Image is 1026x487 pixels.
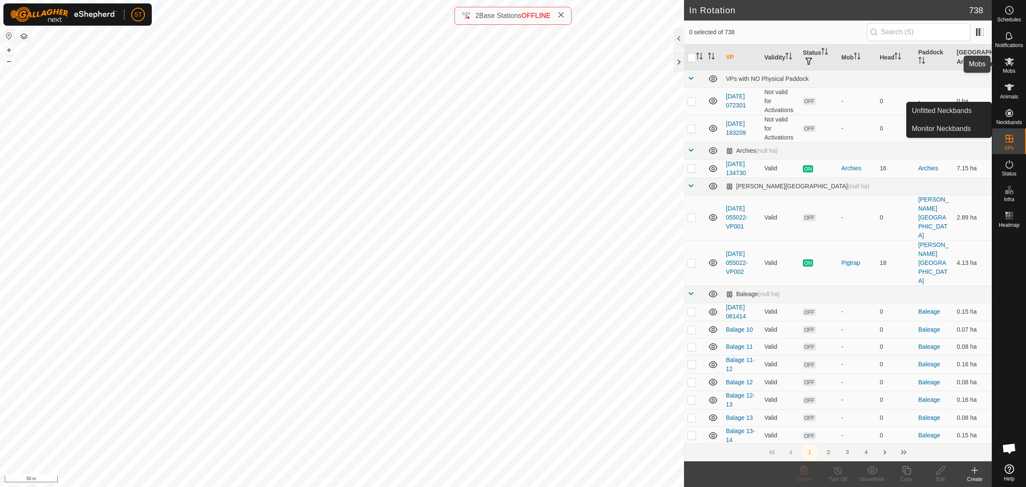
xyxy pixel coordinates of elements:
td: 0.15 ha [953,426,992,445]
th: VP [722,45,761,71]
td: Valid [761,426,799,445]
span: Help [1004,476,1014,481]
span: (null ha) [758,291,780,297]
span: 738 [969,4,983,17]
span: Neckbands [996,120,1022,125]
span: Unfitted Neckbands [912,106,972,116]
a: Help [992,461,1026,485]
div: Archies [726,147,778,154]
span: ON [803,259,813,267]
button: Last Page [895,444,912,461]
span: OFF [803,361,816,368]
td: Valid [761,355,799,374]
a: Balage 10 [726,326,753,333]
button: – [4,56,14,66]
a: Balage 11 [726,343,753,350]
span: Infra [1004,197,1014,202]
td: 4.13 ha [953,240,992,285]
div: - [841,124,873,133]
th: Paddock [915,45,953,71]
th: Validity [761,45,799,71]
button: Reset Map [4,31,14,41]
span: 0 selected of 738 [689,28,867,37]
p-sorticon: Activate to sort [821,49,828,56]
div: Show/Hide [855,475,889,483]
td: 0 [876,195,915,240]
a: Baleage [918,396,940,403]
div: - [841,378,873,387]
div: - [841,431,873,440]
td: 0 [876,355,915,374]
span: Monitor Neckbands [912,124,971,134]
span: ON [803,165,813,172]
td: Valid [761,391,799,409]
a: Baleage [918,414,940,421]
a: [DATE] 055022-VP002 [726,250,748,275]
p-sorticon: Activate to sort [696,54,703,61]
button: 3 [839,444,856,461]
td: 0 [876,409,915,426]
span: OFF [803,397,816,404]
div: [PERSON_NAME][GEOGRAPHIC_DATA] [726,183,869,190]
td: Valid [761,240,799,285]
div: Copy [889,475,923,483]
div: Open chat [997,436,1022,461]
h2: In Rotation [689,5,969,15]
div: - [841,325,873,334]
span: OFFLINE [522,12,551,19]
span: Delete [796,476,811,482]
td: Valid [761,409,799,426]
td: 0 [876,303,915,321]
span: OFF [803,98,816,105]
button: Map Layers [19,31,29,42]
button: + [4,45,14,55]
td: 16 [876,159,915,178]
span: 2 [475,12,479,19]
div: - [841,213,873,222]
a: [DATE] 061414 [726,304,746,320]
td: 0 [876,338,915,355]
p-sorticon: Activate to sort [785,54,792,61]
td: Not valid for Activations [761,115,799,142]
div: Turn Off [821,475,855,483]
div: Pigtrap [841,258,873,267]
td: 0 [876,115,915,142]
a: Unfitted Neckbands [907,102,991,119]
span: OFF [803,125,816,132]
a: [DATE] 072301 [726,93,746,109]
td: Valid [761,374,799,391]
td: Valid [761,195,799,240]
span: OFF [803,414,816,422]
a: Balage 12 [726,379,753,386]
div: - [841,307,873,316]
a: Baleage [918,432,940,439]
td: Valid [761,159,799,178]
span: Notifications [995,43,1023,48]
span: OFF [803,432,816,439]
td: Valid [761,321,799,338]
a: [DATE] 183209 [726,120,746,136]
a: Monitor Neckbands [907,120,991,137]
div: Edit [923,475,958,483]
div: Archies [841,164,873,173]
td: 7.15 ha [953,159,992,178]
img: Gallagher Logo [10,7,117,22]
div: VPs with NO Physical Paddock [726,75,988,82]
p-sorticon: Activate to sort [970,58,977,65]
td: Not valid for Activations [761,87,799,115]
th: [GEOGRAPHIC_DATA] Area [953,45,992,71]
td: 0 [876,391,915,409]
a: Contact Us [351,476,376,484]
div: - [841,360,873,369]
p-sorticon: Activate to sort [894,54,901,61]
input: Search (S) [867,23,970,41]
a: Balage 11-12 [726,356,755,372]
span: OFF [803,214,816,221]
p-sorticon: Activate to sort [854,54,861,61]
th: Mob [838,45,876,71]
div: - [841,413,873,422]
div: - [841,97,873,106]
a: Baleage [918,361,940,368]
